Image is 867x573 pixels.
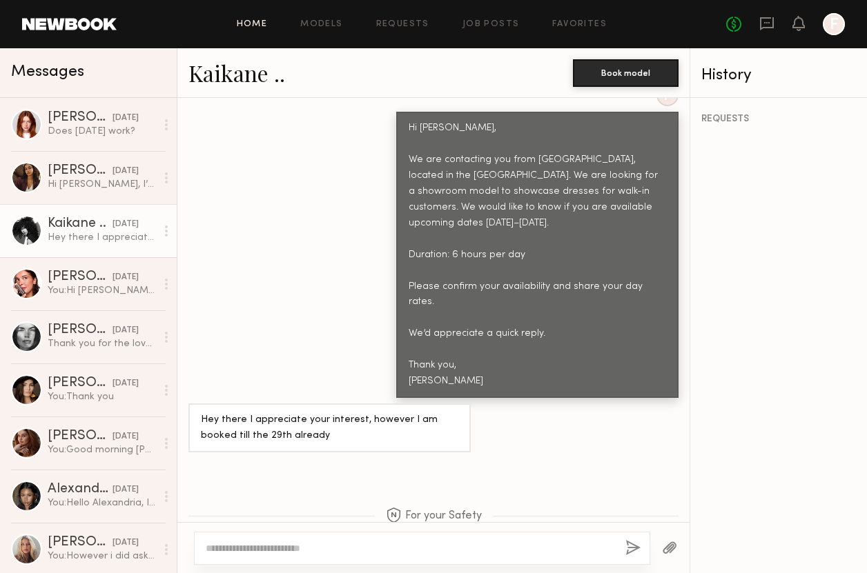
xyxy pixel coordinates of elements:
[113,165,139,178] div: [DATE]
[462,20,520,29] a: Job Posts
[113,483,139,496] div: [DATE]
[237,20,268,29] a: Home
[409,121,666,390] div: Hi [PERSON_NAME], We are contacting you from [GEOGRAPHIC_DATA], located in the [GEOGRAPHIC_DATA]....
[823,13,845,35] a: F
[48,231,156,244] div: Hey there I appreciate your interest, however I am booked till the 29th already
[48,390,156,403] div: You: Thank you
[113,377,139,390] div: [DATE]
[48,550,156,563] div: You: However i did ask her and im waiting for a response. If thats okay with you i can go ahead a...
[11,64,84,80] span: Messages
[386,507,482,525] span: For your Safety
[48,483,113,496] div: Alexandria R.
[701,114,856,124] div: REQUESTS
[113,324,139,337] div: [DATE]
[48,536,113,550] div: [PERSON_NAME]
[48,284,156,297] div: You: Hi [PERSON_NAME], We are contacting you from [GEOGRAPHIC_DATA], located in the [GEOGRAPHIC_D...
[48,337,156,350] div: Thank you for the lovely day!!
[573,59,679,87] button: Book model
[201,412,458,444] div: Hey there I appreciate your interest, however I am booked till the 29th already
[113,271,139,284] div: [DATE]
[113,218,139,231] div: [DATE]
[48,111,113,125] div: [PERSON_NAME]
[113,536,139,550] div: [DATE]
[113,112,139,125] div: [DATE]
[48,323,113,337] div: [PERSON_NAME]
[48,270,113,284] div: [PERSON_NAME]
[48,496,156,510] div: You: Hello Alexandria, I'm reaching out from Fashion Eureka, we are a formal dress gown company l...
[48,125,156,138] div: Does [DATE] work?
[48,430,113,443] div: [PERSON_NAME]
[113,430,139,443] div: [DATE]
[188,58,285,88] a: Kaikane ..
[48,376,113,390] div: [PERSON_NAME]
[573,66,679,78] a: Book model
[48,178,156,191] div: Hi [PERSON_NAME], I’m available on mentioned dates. My day rate is $950
[48,443,156,456] div: You: Good morning [PERSON_NAME], unfortunately we will no longer be casting models. [PERSON_NAME]...
[48,164,113,178] div: [PERSON_NAME]
[376,20,429,29] a: Requests
[300,20,342,29] a: Models
[48,217,113,231] div: Kaikane ..
[552,20,607,29] a: Favorites
[701,68,856,83] div: History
